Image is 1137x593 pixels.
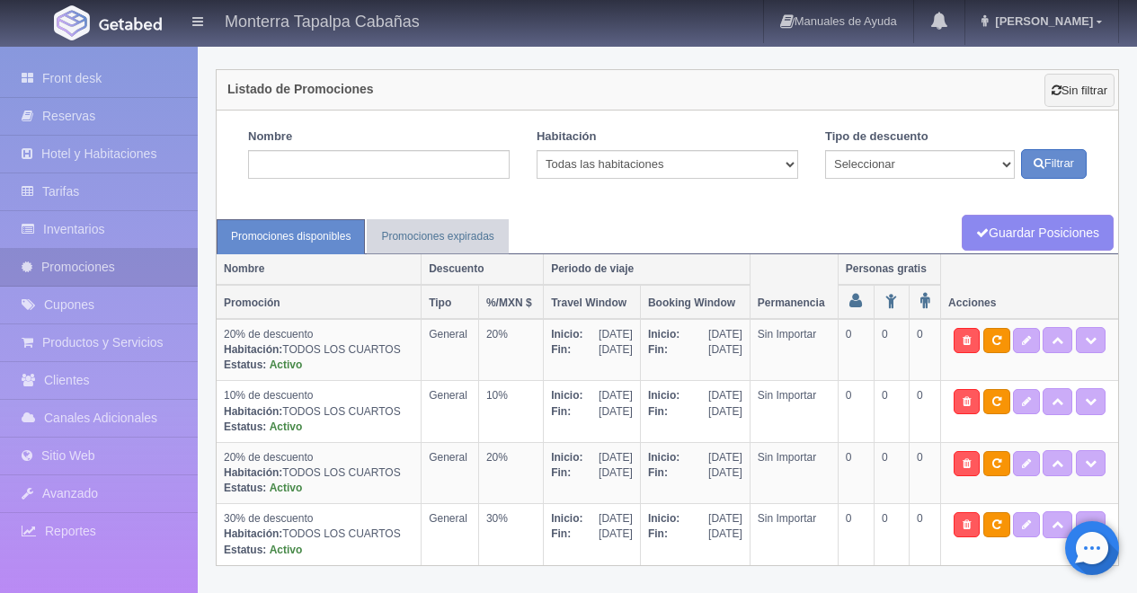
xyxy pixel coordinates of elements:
b: Activo [270,358,303,371]
span: [DATE] [599,327,633,342]
a: Sin filtrar [1044,74,1115,108]
td: 0 [838,442,874,503]
td: 0 [838,504,874,565]
td: 20% [478,319,543,381]
label: Habitación [537,128,596,146]
b: Activo [270,420,303,433]
th: %/MXN $ [478,285,543,319]
span: [DATE] [708,388,742,403]
a: Promociones expiradas [367,219,508,254]
th: Periodo de viaje [544,254,751,285]
span: [DATE] [599,450,633,465]
th: Descuento [422,254,544,285]
td: 0 [838,381,874,442]
td: General [422,381,479,442]
span: [DATE] [708,404,742,420]
td: Sin Importar [750,504,838,565]
label: Tipo de descuento [825,128,928,146]
b: Activo [270,482,303,494]
td: 0 [875,381,910,442]
td: 0 [909,381,940,442]
b: Inicio: [551,451,582,464]
span: [DATE] [599,404,633,420]
b: Fin: [551,527,571,540]
b: Fin: [648,527,668,540]
th: Acciones [941,254,1118,319]
td: Sin Importar [750,381,838,442]
span: [DATE] [599,342,633,358]
span: [DATE] [708,327,742,342]
b: Inicio: [648,389,680,402]
b: Estatus: [224,544,266,556]
span: [PERSON_NAME] [990,14,1093,28]
th: Permanencia [750,254,838,319]
th: Tipo [422,285,479,319]
h4: Listado de Promociones [227,83,374,96]
b: Habitación: [224,527,282,540]
td: 20% de descuento TODOS LOS CUARTOS [217,319,422,381]
b: Activo [270,544,303,556]
img: Getabed [54,5,90,40]
span: [DATE] [708,450,742,465]
td: 0 [909,442,940,503]
b: Fin: [648,466,668,479]
td: Sin Importar [750,319,838,381]
th: Travel Window [544,285,641,319]
td: 20% de descuento TODOS LOS CUARTOS [217,442,422,503]
td: 10% [478,381,543,442]
b: Inicio: [648,512,680,525]
span: [DATE] [599,465,633,481]
th: Booking Window [640,285,750,319]
b: Estatus: [224,482,266,494]
span: [DATE] [599,511,633,527]
a: Promociones disponibles [217,219,365,254]
td: 0 [838,319,874,381]
b: Inicio: [648,328,680,341]
b: Habitación: [224,405,282,418]
b: Fin: [648,343,668,356]
td: Sin Importar [750,442,838,503]
span: [DATE] [599,388,633,403]
span: [DATE] [708,511,742,527]
th: Promoción [217,285,422,319]
label: Nombre [248,128,292,146]
td: 0 [909,319,940,381]
td: General [422,442,479,503]
td: 0 [875,442,910,503]
b: Habitación: [224,343,282,356]
b: Fin: [648,405,668,418]
td: 20% [478,442,543,503]
b: Inicio: [551,328,582,341]
td: 0 [875,504,910,565]
span: [DATE] [599,527,633,542]
th: Personas gratis [838,254,940,285]
img: Getabed [99,17,162,31]
b: Inicio: [551,389,582,402]
b: Fin: [551,343,571,356]
b: Inicio: [551,512,582,525]
a: Guardar Posiciones [962,215,1114,252]
td: 30% [478,504,543,565]
span: [DATE] [708,527,742,542]
td: 10% de descuento TODOS LOS CUARTOS [217,381,422,442]
td: 0 [875,319,910,381]
b: Fin: [551,466,571,479]
b: Fin: [551,405,571,418]
h4: Monterra Tapalpa Cabañas [225,9,420,31]
button: Filtrar [1021,149,1087,179]
td: 0 [909,504,940,565]
b: Estatus: [224,420,266,433]
b: Habitación: [224,466,282,479]
b: Inicio: [648,451,680,464]
span: [DATE] [708,342,742,358]
span: [DATE] [708,465,742,481]
b: Estatus: [224,358,266,371]
td: General [422,319,479,381]
th: Nombre [217,254,422,285]
td: 30% de descuento TODOS LOS CUARTOS [217,504,422,565]
td: General [422,504,479,565]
